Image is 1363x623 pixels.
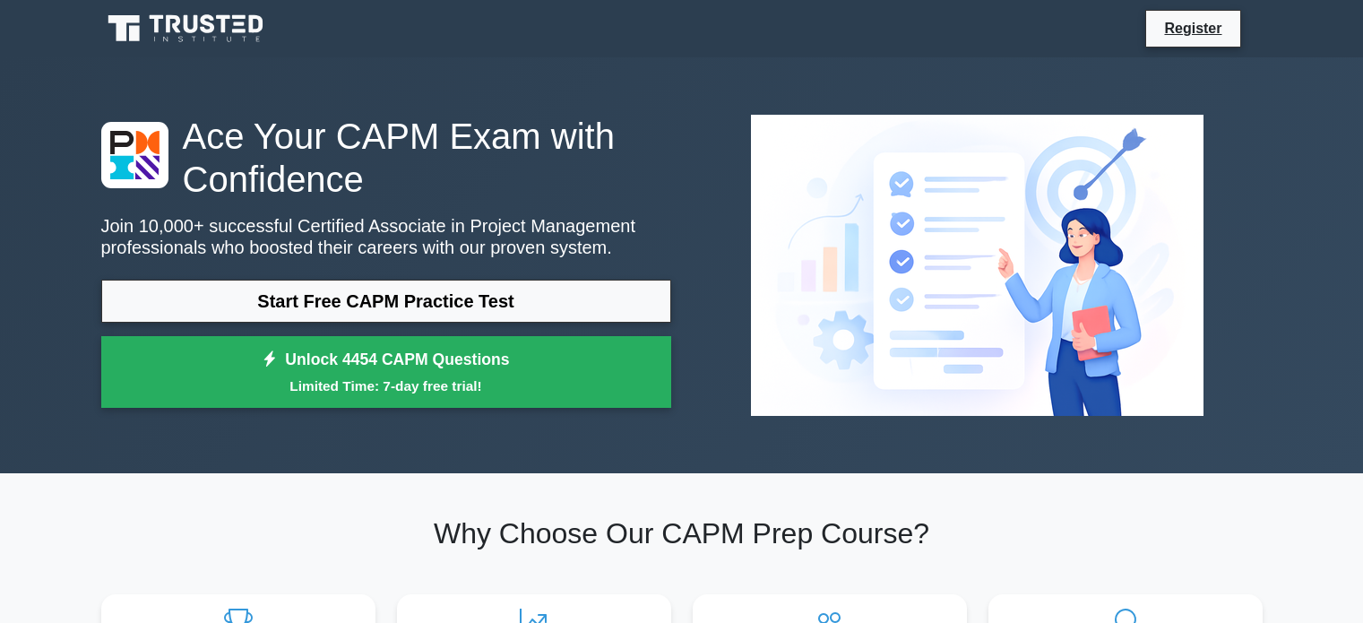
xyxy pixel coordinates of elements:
[101,280,671,323] a: Start Free CAPM Practice Test
[101,516,1263,550] h2: Why Choose Our CAPM Prep Course?
[1153,17,1232,39] a: Register
[101,115,671,201] h1: Ace Your CAPM Exam with Confidence
[101,215,671,258] p: Join 10,000+ successful Certified Associate in Project Management professionals who boosted their...
[737,100,1218,430] img: Certified Associate in Project Management Preview
[124,376,649,396] small: Limited Time: 7-day free trial!
[101,336,671,408] a: Unlock 4454 CAPM QuestionsLimited Time: 7-day free trial!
